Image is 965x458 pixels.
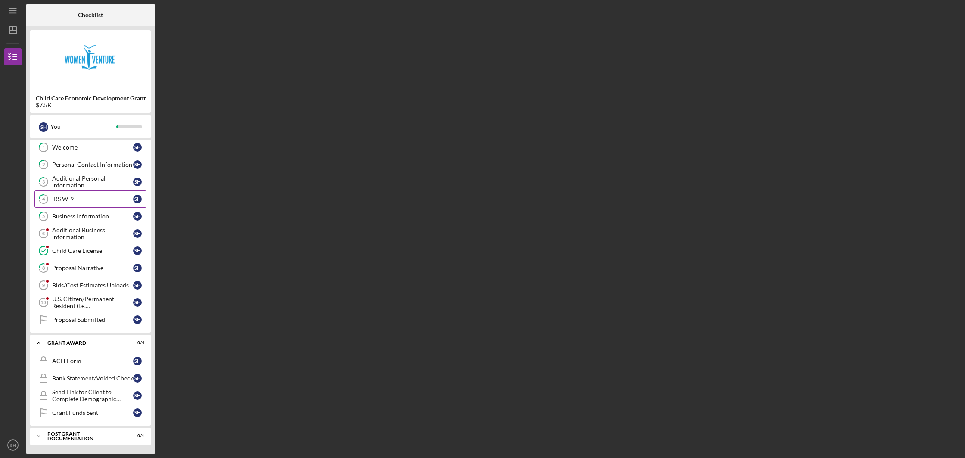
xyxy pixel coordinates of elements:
img: Product logo [30,34,151,86]
div: S H [133,195,142,203]
div: S H [133,281,142,290]
text: SH [10,443,16,448]
tspan: 6 [42,231,45,236]
div: S H [133,374,142,383]
div: S H [39,122,48,132]
tspan: 2 [42,162,45,168]
a: 6Additional Business InformationSH [34,225,146,242]
div: Grant Award [47,340,123,346]
div: S H [133,178,142,186]
tspan: 3 [42,179,45,185]
div: U.S. Citizen/Permanent Resident (i.e. [DEMOGRAPHIC_DATA])? [52,296,133,309]
a: 9Bids/Cost Estimates UploadsSH [34,277,146,294]
div: S H [133,315,142,324]
tspan: 8 [42,265,45,271]
b: Checklist [78,12,103,19]
div: Proposal Narrative [52,265,133,271]
div: S H [133,264,142,272]
tspan: 9 [42,283,45,288]
tspan: 1 [42,145,45,150]
tspan: 4 [42,196,45,202]
div: Grant Funds Sent [52,409,133,416]
a: ACH FormSH [34,352,146,370]
a: 8Proposal NarrativeSH [34,259,146,277]
div: IRS W-9 [52,196,133,203]
a: 2Personal Contact InformationSH [34,156,146,173]
b: Child Care Economic Development Grant [36,95,146,102]
a: 1WelcomeSH [34,139,146,156]
div: 0 / 1 [129,433,144,439]
a: 3Additional Personal InformationSH [34,173,146,190]
div: Additional Personal Information [52,175,133,189]
a: Bank Statement/Voided CheckSH [34,370,146,387]
a: Send Link for Client to Complete Demographic Information for DEEDSH [34,387,146,404]
tspan: 10 [40,300,46,305]
div: S H [133,143,142,152]
div: Proposal Submitted [52,316,133,323]
tspan: 5 [42,214,45,219]
div: Business Information [52,213,133,220]
div: S H [133,391,142,400]
div: S H [133,357,142,365]
div: ACH Form [52,358,133,365]
div: S H [133,160,142,169]
div: Bids/Cost Estimates Uploads [52,282,133,289]
div: S H [133,212,142,221]
a: Proposal SubmittedSH [34,311,146,328]
a: Grant Funds SentSH [34,404,146,421]
div: S H [133,408,142,417]
div: Personal Contact Information [52,161,133,168]
div: Child Care License [52,247,133,254]
div: Additional Business Information [52,227,133,240]
div: S H [133,246,142,255]
a: Child Care LicenseSH [34,242,146,259]
a: 4IRS W-9SH [34,190,146,208]
div: Send Link for Client to Complete Demographic Information for DEED [52,389,133,402]
a: 5Business InformationSH [34,208,146,225]
div: S H [133,229,142,238]
div: Post Grant Documentation [47,431,123,441]
div: 0 / 4 [129,340,144,346]
div: Welcome [52,144,133,151]
div: $7.5K [36,102,146,109]
div: You [50,119,116,134]
a: 10U.S. Citizen/Permanent Resident (i.e. [DEMOGRAPHIC_DATA])?SH [34,294,146,311]
button: SH [4,436,22,454]
div: S H [133,298,142,307]
div: Bank Statement/Voided Check [52,375,133,382]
